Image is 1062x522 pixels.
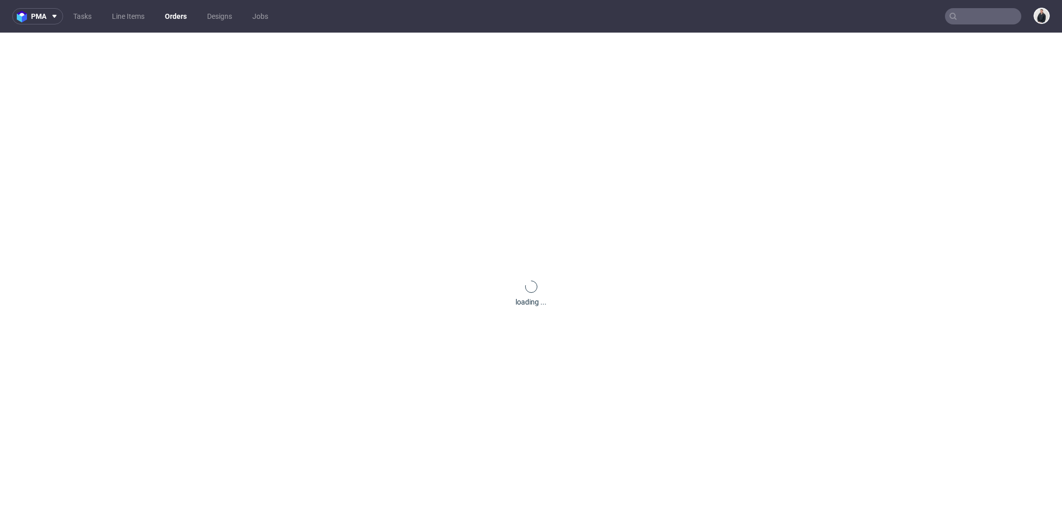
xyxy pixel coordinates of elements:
img: Adrian Margula [1035,9,1049,23]
div: loading ... [515,297,547,307]
span: pma [31,13,46,20]
a: Designs [201,8,238,24]
a: Line Items [106,8,151,24]
button: pma [12,8,63,24]
a: Jobs [246,8,274,24]
a: Tasks [67,8,98,24]
img: logo [17,11,31,22]
a: Orders [159,8,193,24]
